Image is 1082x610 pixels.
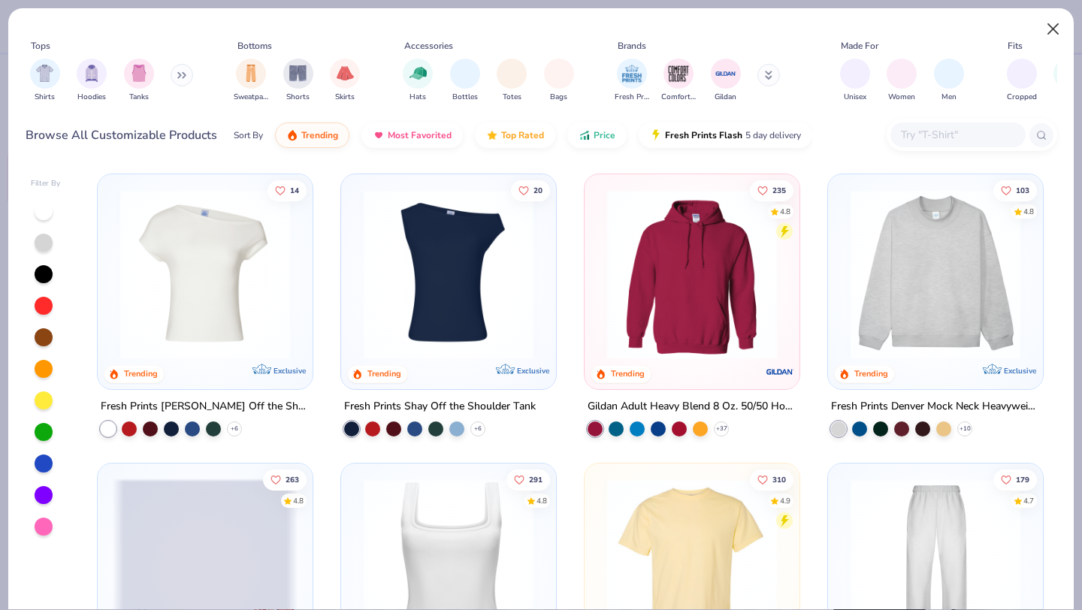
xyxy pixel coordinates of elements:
span: Sweatpants [234,92,268,103]
img: a164e800-7022-4571-a324-30c76f641635 [784,189,969,359]
div: filter for Tanks [124,59,154,103]
span: Price [594,129,615,141]
div: filter for Bags [544,59,574,103]
button: filter button [30,59,60,103]
button: Like [264,469,307,490]
button: filter button [544,59,574,103]
span: 14 [291,186,300,194]
div: Browse All Customizable Products [26,126,217,144]
span: 235 [772,186,786,194]
span: Most Favorited [388,129,452,141]
div: Brands [618,39,646,53]
span: Shirts [35,92,55,103]
button: Price [567,122,627,148]
span: 20 [533,186,543,194]
img: Comfort Colors Image [667,62,690,85]
img: Cropped Image [1013,65,1030,82]
span: Exclusive [1003,366,1035,376]
button: filter button [934,59,964,103]
div: Bottoms [237,39,272,53]
button: Most Favorited [361,122,463,148]
button: filter button [124,59,154,103]
div: 4.8 [1023,206,1034,217]
span: Comfort Colors [661,92,696,103]
div: filter for Bottles [450,59,480,103]
div: Gildan Adult Heavy Blend 8 Oz. 50/50 Hooded Sweatshirt [588,397,796,416]
button: filter button [330,59,360,103]
button: filter button [1007,59,1037,103]
img: Totes Image [503,65,520,82]
img: Bottles Image [457,65,473,82]
span: Trending [301,129,338,141]
div: Fresh Prints Denver Mock Neck Heavyweight Sweatshirt [831,397,1040,416]
div: Tops [31,39,50,53]
button: filter button [77,59,107,103]
div: filter for Hats [403,59,433,103]
div: filter for Cropped [1007,59,1037,103]
div: filter for Unisex [840,59,870,103]
span: Fresh Prints Flash [665,129,742,141]
span: 263 [286,476,300,483]
button: filter button [711,59,741,103]
button: Like [268,180,307,201]
button: filter button [615,59,649,103]
div: filter for Skirts [330,59,360,103]
span: 291 [529,476,543,483]
div: Fits [1008,39,1023,53]
span: Hats [410,92,426,103]
img: most_fav.gif [373,129,385,141]
img: Unisex Image [846,65,863,82]
div: filter for Shirts [30,59,60,103]
span: 310 [772,476,786,483]
span: Totes [503,92,521,103]
span: 179 [1016,476,1029,483]
img: flash.gif [650,129,662,141]
span: Women [888,92,915,103]
img: TopRated.gif [486,129,498,141]
span: 5 day delivery [745,127,801,144]
button: filter button [450,59,480,103]
img: f5d85501-0dbb-4ee4-b115-c08fa3845d83 [843,189,1028,359]
button: filter button [497,59,527,103]
span: Gildan [715,92,736,103]
div: filter for Women [887,59,917,103]
button: Close [1039,15,1068,44]
button: filter button [840,59,870,103]
img: a1c94bf0-cbc2-4c5c-96ec-cab3b8502a7f [113,189,298,359]
img: Fresh Prints Image [621,62,643,85]
input: Try "T-Shirt" [899,126,1015,143]
div: 4.8 [536,495,547,506]
img: Bags Image [550,65,567,82]
img: Hats Image [410,65,427,82]
div: filter for Gildan [711,59,741,103]
span: Hoodies [77,92,106,103]
button: filter button [661,59,696,103]
div: 4.8 [780,206,790,217]
span: + 37 [715,424,727,433]
div: filter for Totes [497,59,527,103]
img: Hoodies Image [83,65,100,82]
span: Men [941,92,957,103]
div: 4.9 [780,495,790,506]
div: Sort By [234,128,263,142]
div: filter for Men [934,59,964,103]
img: 5716b33b-ee27-473a-ad8a-9b8687048459 [356,189,541,359]
button: Like [750,180,793,201]
span: Cropped [1007,92,1037,103]
div: filter for Shorts [283,59,313,103]
button: Like [750,469,793,490]
div: Fresh Prints [PERSON_NAME] Off the Shoulder Top [101,397,310,416]
span: Tanks [129,92,149,103]
span: Shorts [286,92,310,103]
div: Made For [841,39,878,53]
div: filter for Comfort Colors [661,59,696,103]
span: Unisex [844,92,866,103]
button: Trending [275,122,349,148]
img: af1e0f41-62ea-4e8f-9b2b-c8bb59fc549d [541,189,726,359]
button: Top Rated [475,122,555,148]
button: Like [993,180,1037,201]
img: Shorts Image [289,65,307,82]
button: Like [993,469,1037,490]
img: 01756b78-01f6-4cc6-8d8a-3c30c1a0c8ac [600,189,784,359]
span: Bottles [452,92,478,103]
